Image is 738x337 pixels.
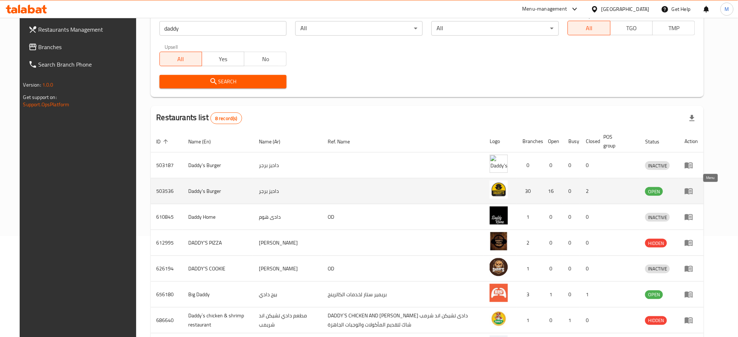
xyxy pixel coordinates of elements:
button: TMP [652,21,695,35]
td: OD [322,204,484,230]
span: TMP [656,23,692,33]
span: INACTIVE [645,265,670,273]
td: 1 [517,256,542,282]
button: All [568,21,610,35]
td: 0 [563,230,580,256]
div: Total records count [210,112,242,124]
td: 686640 [151,308,183,333]
span: 1.0.0 [42,80,54,90]
span: HIDDEN [645,316,667,325]
td: DADDY`S CHICKEN AND [PERSON_NAME] دادى تشيكن اند شرمب شاك لتقديم المأكولات والوجبات الجاهزة [322,308,484,333]
span: 8 record(s) [211,115,242,122]
button: All [159,52,202,66]
span: Restaurants Management [39,25,137,34]
td: 612995 [151,230,183,256]
td: 610845 [151,204,183,230]
img: Daddy Home [490,206,508,225]
td: 1 [517,308,542,333]
td: 0 [563,152,580,178]
img: Big Daddy [490,284,508,302]
td: 0 [542,256,563,282]
td: بريمير ستار لخدمات الكاترينج [322,282,484,308]
a: Restaurants Management [23,21,143,38]
th: Action [679,130,704,152]
button: Search [159,75,287,88]
td: 0 [580,308,597,333]
button: No [244,52,287,66]
td: دادى هوم [253,204,322,230]
td: OD [322,256,484,282]
td: 0 [580,230,597,256]
div: Menu [684,264,698,273]
div: OPEN [645,290,663,299]
span: All [163,54,199,64]
td: [PERSON_NAME] [253,230,322,256]
span: POS group [603,132,631,150]
span: M [725,5,729,13]
td: 1 [580,282,597,308]
td: Daddy Home [183,204,253,230]
td: 0 [580,256,597,282]
td: 0 [517,152,542,178]
label: Delivery [573,13,591,19]
td: 16 [542,178,563,204]
img: DADDY'S COOKIE [490,258,508,276]
span: Search [165,77,281,86]
div: Menu [684,161,698,170]
td: Daddy's Burger [183,152,253,178]
div: Menu [684,316,698,325]
td: 656180 [151,282,183,308]
td: 0 [563,204,580,230]
a: Branches [23,38,143,56]
div: Export file [683,110,701,127]
span: INACTIVE [645,162,670,170]
img: Daddy's Burger [490,181,508,199]
th: Branches [517,130,542,152]
span: Version: [23,80,41,90]
input: Search for restaurant name or ID.. [159,21,287,36]
div: All [295,21,423,36]
div: OPEN [645,187,663,196]
span: HIDDEN [645,239,667,247]
td: Big Daddy [183,282,253,308]
div: [GEOGRAPHIC_DATA] [601,5,650,13]
td: 2 [517,230,542,256]
td: Daddy's Burger [183,178,253,204]
div: INACTIVE [645,161,670,170]
td: داديز برجر [253,152,322,178]
span: Ref. Name [328,137,359,146]
td: 0 [563,178,580,204]
td: 0 [542,308,563,333]
button: Yes [202,52,244,66]
img: DADDY'S PIZZA [490,232,508,250]
td: 1 [563,308,580,333]
td: 626194 [151,256,183,282]
td: 0 [542,230,563,256]
td: 0 [542,152,563,178]
td: بيج دادي [253,282,322,308]
div: INACTIVE [645,265,670,273]
label: Upsell [165,44,178,49]
td: مطعم دادي تشيكن اند شريمب [253,308,322,333]
span: ID [157,137,170,146]
td: داديز برجر [253,178,322,204]
td: 0 [563,282,580,308]
td: 0 [542,204,563,230]
span: Status [645,137,669,146]
td: 0 [563,256,580,282]
h2: Restaurants list [157,112,242,124]
span: No [247,54,284,64]
span: Name (Ar) [259,137,290,146]
th: Closed [580,130,597,152]
span: TGO [613,23,650,33]
span: OPEN [645,187,663,196]
td: 3 [517,282,542,308]
th: Logo [484,130,517,152]
th: Busy [563,130,580,152]
span: INACTIVE [645,213,670,222]
span: Search Branch Phone [39,60,137,69]
td: 503536 [151,178,183,204]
